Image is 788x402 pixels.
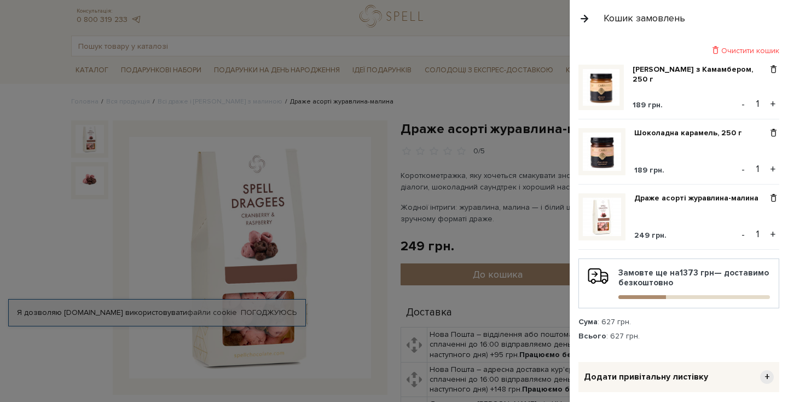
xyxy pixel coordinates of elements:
[767,161,779,177] button: +
[760,370,774,384] span: +
[634,193,767,203] a: Драже асорті журавлина-малина
[583,69,619,106] img: Карамель з Камамбером, 250 г
[738,226,749,243] button: -
[583,133,621,171] img: Шоколадна карамель, 250 г
[633,65,768,84] a: [PERSON_NAME] з Камамбером, 250 г
[578,317,598,326] strong: Сума
[633,100,663,110] span: 189 грн.
[738,96,749,112] button: -
[767,96,779,112] button: +
[578,331,779,341] div: : 627 грн.
[738,161,749,177] button: -
[634,128,750,138] a: Шоколадна карамель, 250 г
[767,226,779,243] button: +
[634,165,664,175] span: 189 грн.
[634,231,667,240] span: 249 грн.
[578,331,606,341] strong: Всього
[578,45,779,56] div: Очистити кошик
[578,317,779,327] div: : 627 грн.
[584,371,708,383] span: Додати привітальну листівку
[604,12,685,25] div: Кошик замовлень
[588,268,770,299] div: Замовте ще на — доставимо безкоштовно
[680,268,714,278] b: 1373 грн
[583,198,621,236] img: Драже асорті журавлина-малина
